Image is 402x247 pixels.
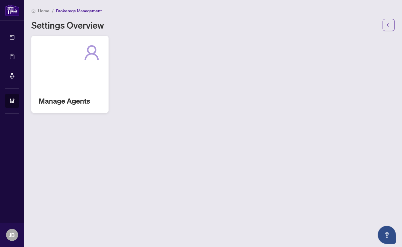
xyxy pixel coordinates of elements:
[31,20,104,30] h1: Settings Overview
[9,231,15,239] span: JB
[39,96,101,106] h2: Manage Agents
[31,9,36,13] span: home
[56,8,102,14] span: Brokerage Management
[378,226,396,244] button: Open asap
[5,5,19,16] img: logo
[52,7,54,14] li: /
[38,8,49,14] span: Home
[387,23,391,27] span: arrow-left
